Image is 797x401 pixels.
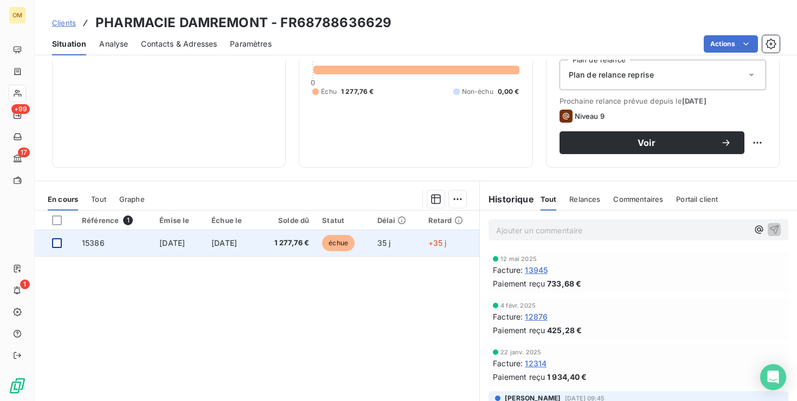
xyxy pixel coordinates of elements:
[704,35,758,53] button: Actions
[525,358,547,369] span: 12314
[82,238,105,247] span: 15386
[676,195,718,203] span: Portail client
[341,87,374,97] span: 1 277,76 €
[547,278,581,289] span: 733,68 €
[52,18,76,27] span: Clients
[493,324,545,336] span: Paiement reçu
[493,358,523,369] span: Facture :
[500,349,541,355] span: 22 janv. 2025
[377,238,391,247] span: 35 j
[159,216,198,225] div: Émise le
[541,195,557,203] span: Tout
[321,87,337,97] span: Échu
[560,97,766,105] span: Prochaine relance prévue depuis le
[480,193,534,206] h6: Historique
[493,371,545,383] span: Paiement reçu
[82,215,146,225] div: Référence
[560,131,744,154] button: Voir
[211,238,237,247] span: [DATE]
[760,364,786,390] div: Open Intercom Messenger
[20,279,30,289] span: 1
[264,216,309,225] div: Solde dû
[525,264,548,276] span: 13945
[99,39,128,49] span: Analyse
[91,195,106,203] span: Tout
[11,104,30,114] span: +99
[48,195,78,203] span: En cours
[123,215,133,225] span: 1
[95,13,391,33] h3: PHARMACIE DAMREMONT - FR68788636629
[52,39,86,49] span: Situation
[613,195,663,203] span: Commentaires
[9,7,26,24] div: OM
[462,87,493,97] span: Non-échu
[547,324,582,336] span: 425,28 €
[525,311,548,322] span: 12876
[9,377,26,394] img: Logo LeanPay
[498,87,519,97] span: 0,00 €
[428,238,447,247] span: +35 j
[493,264,523,276] span: Facture :
[569,195,600,203] span: Relances
[264,238,309,249] span: 1 277,76 €
[18,148,30,157] span: 17
[428,216,473,225] div: Retard
[575,112,605,120] span: Niveau 9
[547,371,587,383] span: 1 934,40 €
[211,216,251,225] div: Échue le
[322,216,364,225] div: Statut
[682,97,706,105] span: [DATE]
[119,195,145,203] span: Graphe
[141,39,217,49] span: Contacts & Adresses
[493,311,523,322] span: Facture :
[493,278,545,289] span: Paiement reçu
[500,302,536,309] span: 4 févr. 2025
[159,238,185,247] span: [DATE]
[230,39,272,49] span: Paramètres
[569,69,654,80] span: Plan de relance reprise
[573,138,721,147] span: Voir
[52,17,76,28] a: Clients
[322,235,355,251] span: échue
[377,216,415,225] div: Délai
[500,256,537,262] span: 12 mai 2025
[311,78,315,87] span: 0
